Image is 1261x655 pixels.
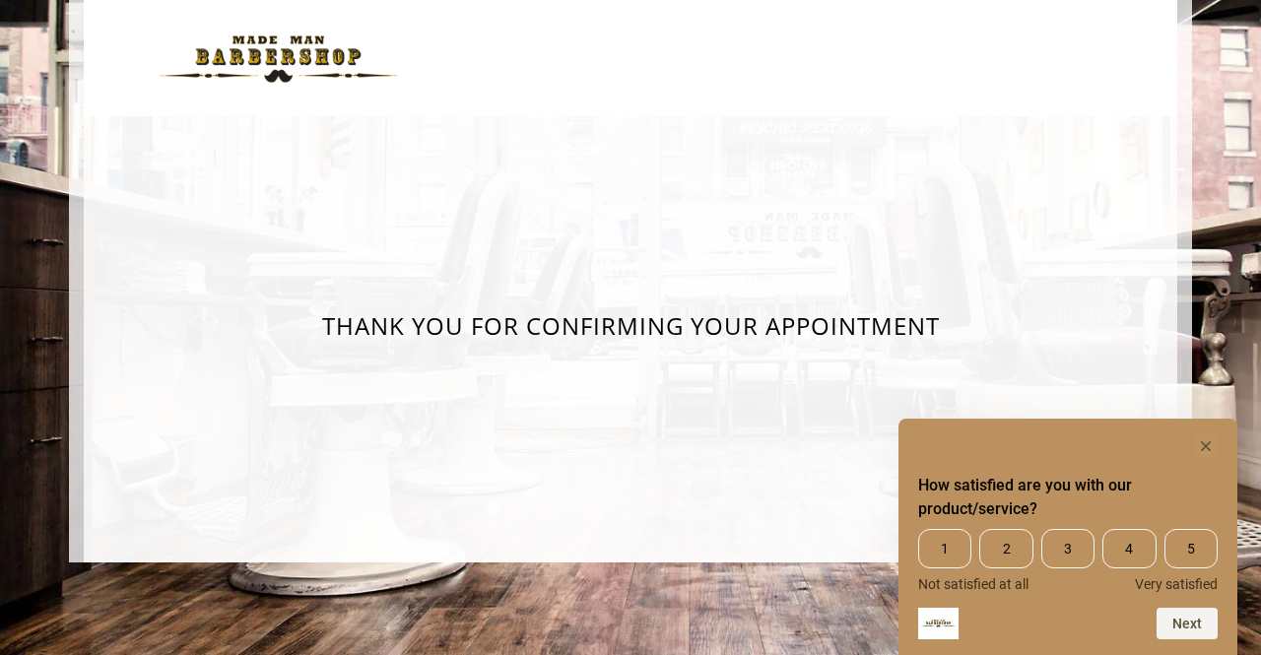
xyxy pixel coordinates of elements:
[1102,529,1156,568] span: 4
[1194,434,1218,458] button: Hide survey
[143,5,414,113] img: Made Man Barbershop
[1041,529,1095,568] span: 3
[918,474,1218,521] h2: How satisfied are you with our product/service? Select an option from 1 to 5, with 1 being Not sa...
[918,529,1218,592] div: How satisfied are you with our product/service? Select an option from 1 to 5, with 1 being Not sa...
[322,313,940,339] center: Thank you for confirming your appointment
[918,434,1218,639] div: How satisfied are you with our product/service? Select an option from 1 to 5, with 1 being Not sa...
[918,576,1029,592] span: Not satisfied at all
[918,529,971,568] span: 1
[979,529,1032,568] span: 2
[1164,529,1218,568] span: 5
[1157,608,1218,639] button: Next question
[1135,576,1218,592] span: Very satisfied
